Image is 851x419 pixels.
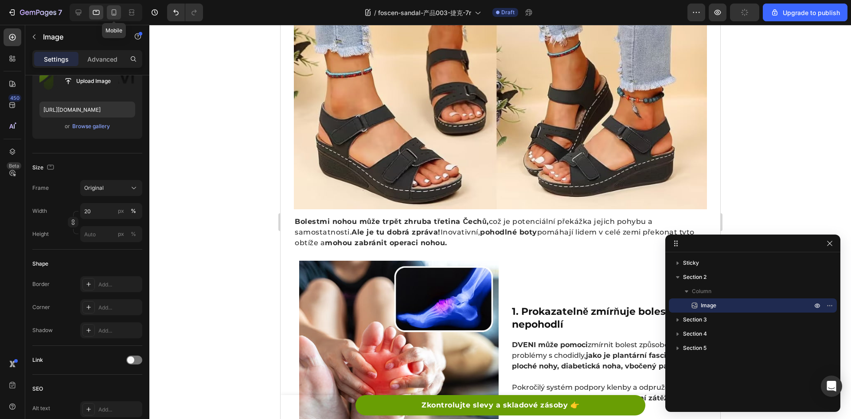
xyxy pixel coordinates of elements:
button: % [116,229,126,239]
input: px% [80,203,142,219]
button: px [128,229,139,239]
strong: Ale je tu dobrá zpráva! [71,203,160,211]
span: Column [692,287,711,296]
input: px% [80,226,142,242]
span: Section 3 [683,315,707,324]
label: Frame [32,184,49,192]
div: Link [32,356,43,364]
div: Browse gallery [72,122,110,130]
div: px [118,207,124,215]
span: Original [84,184,104,192]
div: Add... [98,281,140,289]
div: % [131,207,136,215]
button: 7 [4,4,66,21]
div: Shape [32,260,48,268]
label: Width [32,207,47,215]
span: or [65,121,70,132]
button: Upgrade to publish [763,4,847,21]
button: Browse gallery [72,122,110,131]
iframe: Design area [281,25,720,419]
div: Add... [98,304,140,312]
div: Size [32,162,56,174]
p: Image [43,31,118,42]
div: 450 [8,94,21,102]
span: Section 5 [683,344,707,352]
p: Settings [44,55,69,64]
div: Undo/Redo [167,4,203,21]
span: zmírnit bolest způsobenou problémy s chodidly, [231,316,414,345]
div: px [118,230,124,238]
strong: jako je plantární fasciitida, ploché nohy, diabetická noha, vbočený palec atd. [231,326,414,345]
span: Draft [501,8,515,16]
div: Border [32,280,50,288]
div: Corner [32,303,50,311]
button: Original [80,180,142,196]
span: Sticky [683,258,699,267]
button: px [128,206,139,216]
p: Advanced [87,55,117,64]
span: Image [701,301,716,310]
div: Alt text [32,404,50,412]
div: Shadow [32,326,53,334]
div: Beta [7,162,21,169]
span: Section 2 [683,273,707,282]
div: Add... [98,327,140,335]
button: % [116,206,126,216]
span: foscen-sandal-产品003-捷克-7r [378,8,471,17]
span: / [374,8,376,17]
div: Add... [98,406,140,414]
button: Upload Image [56,73,118,89]
strong: pohodlné boty [199,203,257,211]
p: 7 [58,7,62,18]
div: SEO [32,385,43,393]
label: Height [32,230,49,238]
span: 1. Prokazatelně zmírňuje bolest a nepohodlí [231,281,398,305]
span: Section 4 [683,329,707,338]
strong: DVENI může pomoci [231,316,307,324]
input: https://example.com/image.jpg [39,102,135,117]
div: % [131,230,136,238]
div: Upgrade to publish [770,8,840,17]
div: Open Intercom Messenger [821,376,842,397]
strong: Bolestmi nohou může trpět zhruba třetina Čechů, [14,192,208,201]
span: Pokročilý systém podpory klenby a odpružení v těchto botách spolupracují na [231,358,418,388]
strong: mohou zabránit operaci nohou. [44,214,167,222]
span: což je potenciální překážka jejich pohybu a samostatnosti. Inovativní, pomáhají lidem v celé zemi... [14,192,414,222]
